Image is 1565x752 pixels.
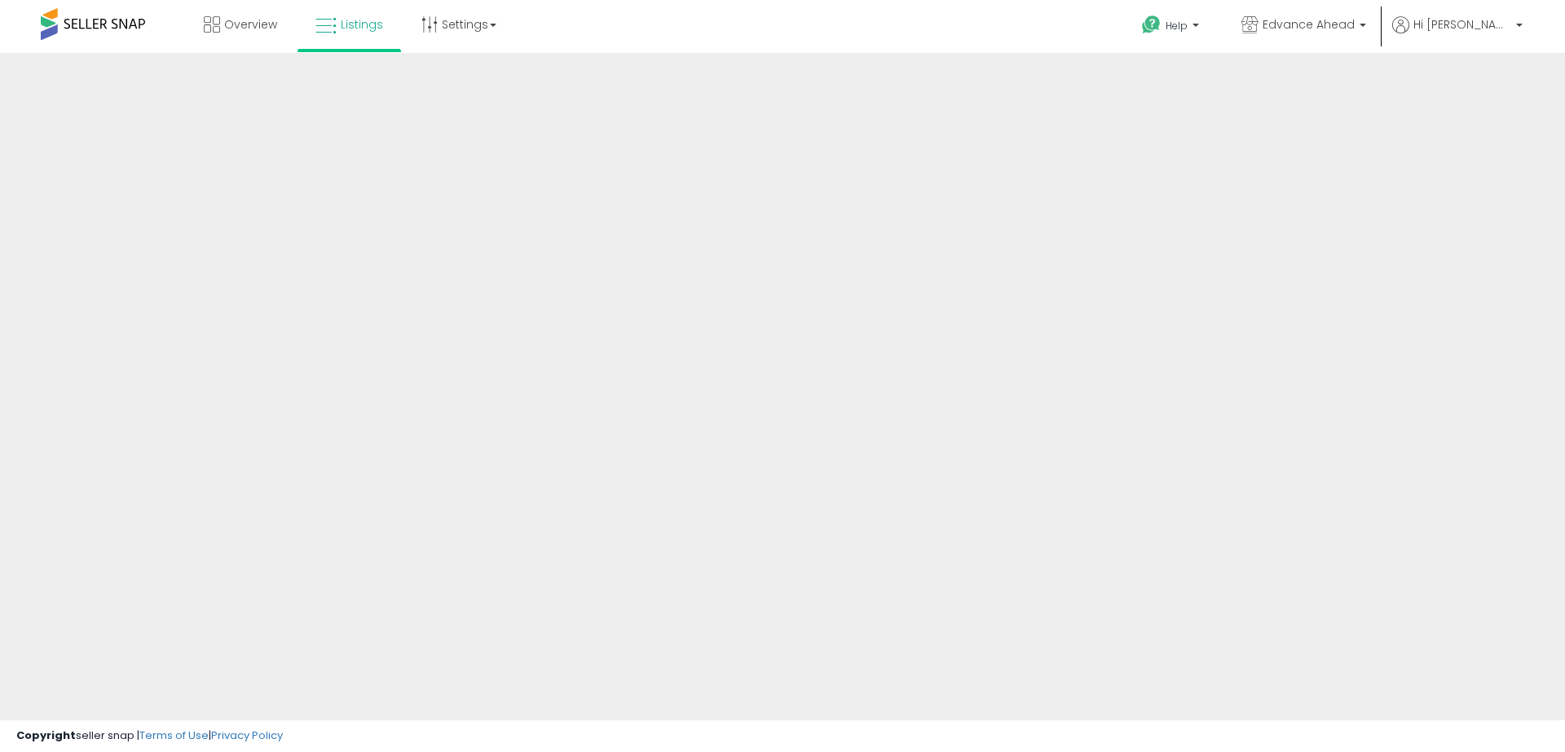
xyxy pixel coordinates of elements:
[1413,16,1511,33] span: Hi [PERSON_NAME]
[16,728,283,744] div: seller snap | |
[211,728,283,743] a: Privacy Policy
[341,16,383,33] span: Listings
[1141,15,1162,35] i: Get Help
[16,728,76,743] strong: Copyright
[1263,16,1355,33] span: Edvance Ahead
[139,728,209,743] a: Terms of Use
[1129,2,1215,53] a: Help
[1166,19,1188,33] span: Help
[1392,16,1523,53] a: Hi [PERSON_NAME]
[224,16,277,33] span: Overview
